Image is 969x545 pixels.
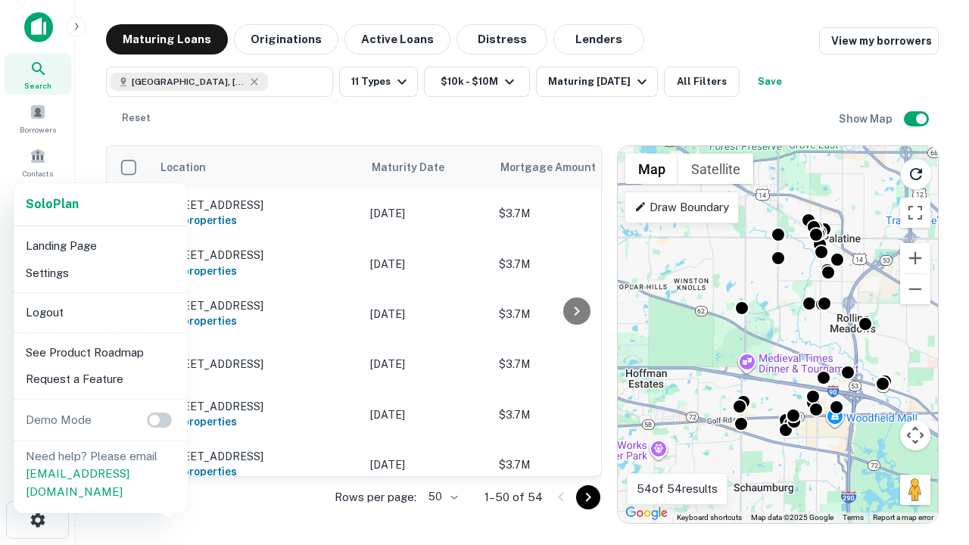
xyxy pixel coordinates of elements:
li: See Product Roadmap [20,339,182,366]
li: Landing Page [20,232,182,260]
p: Demo Mode [20,411,98,429]
a: [EMAIL_ADDRESS][DOMAIN_NAME] [26,467,129,498]
a: SoloPlan [26,195,79,213]
iframe: Chat Widget [893,375,969,448]
p: Need help? Please email [26,447,176,501]
li: Logout [20,299,182,326]
li: Request a Feature [20,366,182,393]
strong: Solo Plan [26,197,79,211]
li: Settings [20,260,182,287]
